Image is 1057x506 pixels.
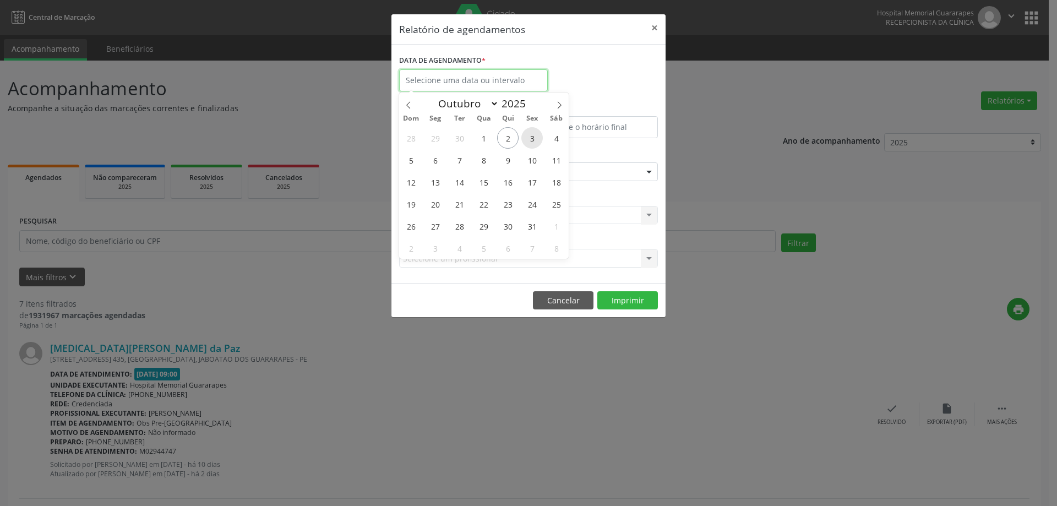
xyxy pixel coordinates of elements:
span: Outubro 31, 2025 [521,215,543,237]
input: Selecione o horário final [531,116,658,138]
span: Outubro 9, 2025 [497,149,519,171]
span: Seg [423,115,448,122]
span: Novembro 1, 2025 [546,215,567,237]
span: Outubro 10, 2025 [521,149,543,171]
span: Ter [448,115,472,122]
span: Outubro 14, 2025 [449,171,470,193]
span: Outubro 1, 2025 [473,127,494,149]
span: Outubro 22, 2025 [473,193,494,215]
span: Outubro 2, 2025 [497,127,519,149]
span: Outubro 21, 2025 [449,193,470,215]
span: Outubro 13, 2025 [424,171,446,193]
span: Novembro 3, 2025 [424,237,446,259]
span: Outubro 29, 2025 [473,215,494,237]
span: Outubro 11, 2025 [546,149,567,171]
span: Outubro 20, 2025 [424,193,446,215]
span: Setembro 29, 2025 [424,127,446,149]
span: Outubro 18, 2025 [546,171,567,193]
span: Outubro 16, 2025 [497,171,519,193]
span: Sáb [544,115,569,122]
span: Outubro 8, 2025 [473,149,494,171]
span: Outubro 26, 2025 [400,215,422,237]
h5: Relatório de agendamentos [399,22,525,36]
span: Outubro 17, 2025 [521,171,543,193]
span: Outubro 27, 2025 [424,215,446,237]
span: Outubro 30, 2025 [497,215,519,237]
span: Novembro 6, 2025 [497,237,519,259]
span: Outubro 4, 2025 [546,127,567,149]
span: Outubro 15, 2025 [473,171,494,193]
span: Outubro 25, 2025 [546,193,567,215]
input: Year [499,96,535,111]
span: Outubro 19, 2025 [400,193,422,215]
button: Close [644,14,666,41]
span: Outubro 24, 2025 [521,193,543,215]
button: Imprimir [597,291,658,310]
span: Novembro 8, 2025 [546,237,567,259]
span: Outubro 28, 2025 [449,215,470,237]
span: Outubro 7, 2025 [449,149,470,171]
span: Novembro 4, 2025 [449,237,470,259]
span: Outubro 12, 2025 [400,171,422,193]
select: Month [433,96,499,111]
button: Cancelar [533,291,593,310]
span: Novembro 2, 2025 [400,237,422,259]
label: DATA DE AGENDAMENTO [399,52,486,69]
span: Outubro 6, 2025 [424,149,446,171]
span: Setembro 28, 2025 [400,127,422,149]
span: Qua [472,115,496,122]
span: Sex [520,115,544,122]
span: Dom [399,115,423,122]
input: Selecione uma data ou intervalo [399,69,548,91]
label: ATÉ [531,99,658,116]
span: Novembro 7, 2025 [521,237,543,259]
span: Outubro 23, 2025 [497,193,519,215]
span: Setembro 30, 2025 [449,127,470,149]
span: Outubro 3, 2025 [521,127,543,149]
span: Outubro 5, 2025 [400,149,422,171]
span: Novembro 5, 2025 [473,237,494,259]
span: Qui [496,115,520,122]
